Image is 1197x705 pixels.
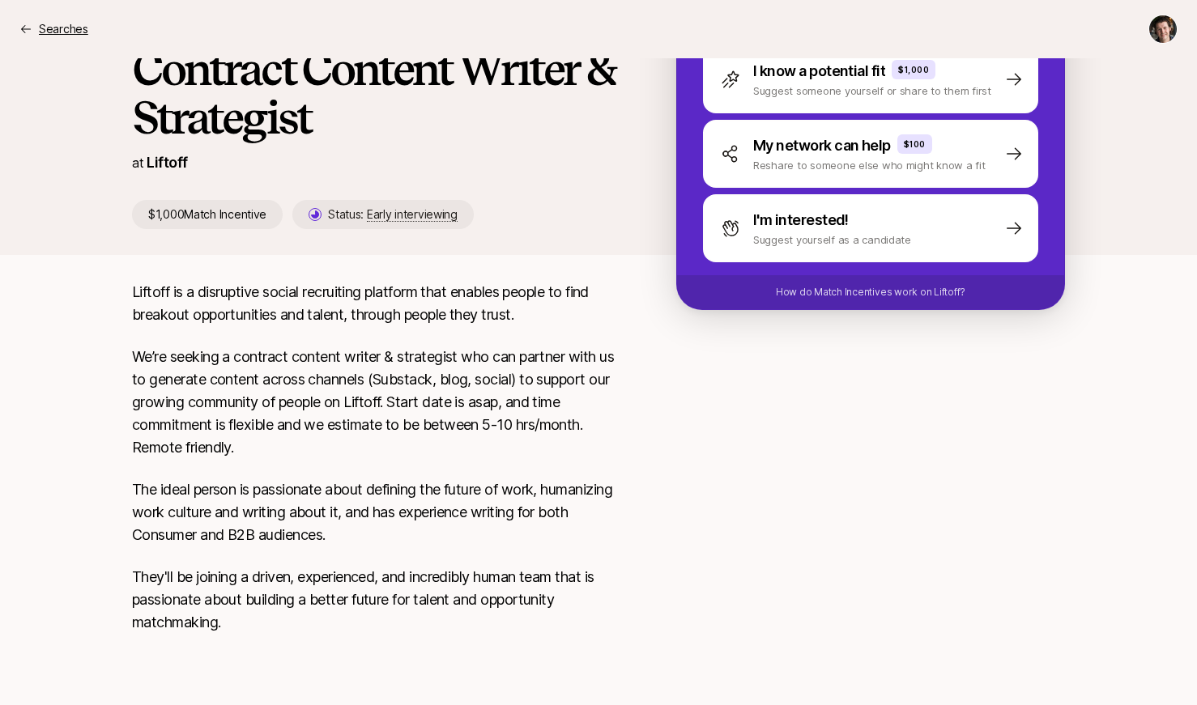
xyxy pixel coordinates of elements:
p: My network can help [753,134,891,157]
p: $100 [904,138,926,151]
p: I know a potential fit [753,60,885,83]
p: $1,000 [898,63,929,76]
p: They'll be joining a driven, experienced, and incredibly human team that is passionate about buil... [132,566,624,634]
p: Liftoff [147,151,187,174]
p: The ideal person is passionate about defining the future of work, humanizing work culture and wri... [132,478,624,546]
p: Suggest yourself as a candidate [753,231,911,248]
span: Early interviewing [367,207,458,222]
p: How do Match Incentives work on Liftoff? [776,285,965,299]
p: Status: [328,205,458,224]
p: at [132,152,143,173]
p: Liftoff is a disruptive social recruiting platform that enables people to find breakout opportuni... [132,281,624,326]
p: Suggest someone yourself or share to them first [753,83,991,99]
img: Luke Chatelain [1149,15,1177,43]
h1: Contract Content Writer & Strategist [132,45,624,142]
p: Searches [39,19,88,39]
p: I'm interested! [753,209,849,231]
p: Reshare to someone else who might know a fit [753,157,986,173]
p: $1,000 Match Incentive [132,200,283,229]
p: We’re seeking a contract content writer & strategist who can partner with us to generate content ... [132,346,624,459]
button: Luke Chatelain [1148,15,1178,44]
